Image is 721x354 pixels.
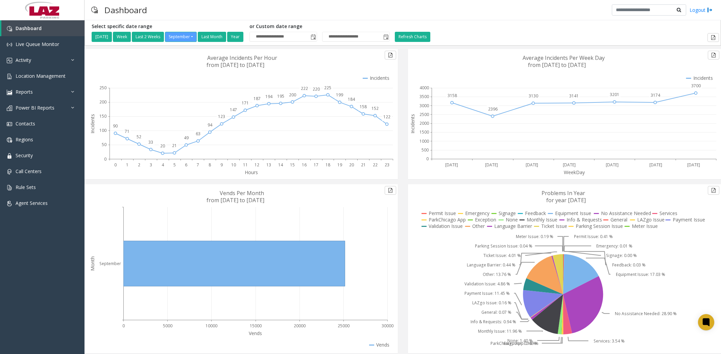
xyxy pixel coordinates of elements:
[708,51,719,60] button: Export to pdf
[360,104,367,110] text: 158
[525,210,546,216] text: Feedback
[349,162,354,168] text: 20
[138,162,140,168] text: 2
[7,153,12,159] img: 'icon'
[7,90,12,95] img: 'icon'
[470,319,516,325] text: Info & Requests: 0.94 %
[326,162,330,168] text: 18
[184,135,189,141] text: 49
[7,137,12,143] img: 'icon'
[206,323,217,329] text: 10000
[419,112,429,117] text: 2500
[465,210,490,216] text: Emergency
[525,162,538,168] text: [DATE]
[254,96,261,101] text: 187
[376,341,389,348] text: Vends
[563,162,576,168] text: [DATE]
[92,32,112,42] button: [DATE]
[499,210,516,216] text: Signage
[99,113,106,119] text: 150
[16,73,66,79] span: Location Management
[209,162,211,168] text: 8
[419,138,429,144] text: 1000
[574,234,613,239] text: Permit Issue: 0.41 %
[132,32,164,42] button: Last 2 Weeks
[409,114,416,134] text: Incidents
[242,100,249,106] text: 171
[197,162,199,168] text: 7
[506,216,518,223] text: None
[7,185,12,190] img: 'icon'
[16,152,33,159] span: Security
[309,32,317,42] span: Toggle popup
[89,256,96,271] text: Month
[1,20,85,36] a: Dashboard
[290,162,295,168] text: 15
[7,201,12,206] img: 'icon'
[7,169,12,174] img: 'icon'
[7,58,12,63] img: 'icon'
[150,162,152,168] text: 3
[278,162,283,168] text: 14
[361,162,366,168] text: 21
[99,127,106,133] text: 100
[16,104,54,111] span: Power BI Reports
[494,223,532,229] text: Language Barrier
[336,92,343,98] text: 199
[707,33,719,42] button: Export to pdf
[160,143,165,149] text: 20
[422,147,429,153] text: 500
[294,323,306,329] text: 20000
[266,162,271,168] text: 13
[7,105,12,111] img: 'icon'
[16,136,33,143] span: Regions
[7,26,12,31] img: 'icon'
[475,216,496,223] text: Exception
[101,2,150,18] h3: Dashboard
[16,89,33,95] span: Reports
[16,200,48,206] span: Agent Services
[606,162,619,168] text: [DATE]
[693,75,713,81] text: Incidents
[250,323,262,329] text: 15000
[385,186,396,195] button: Export to pdf
[576,223,623,229] text: Parking Session Issue
[481,309,511,315] text: General: 0.07 %
[419,129,429,135] text: 1500
[227,32,243,42] button: Year
[7,42,12,47] img: 'icon'
[338,323,350,329] text: 25000
[162,162,164,168] text: 4
[483,253,521,258] text: Ticket Issue: 4.01 %
[172,143,177,148] text: 21
[91,2,98,18] img: pageIcon
[659,210,677,216] text: Services
[113,32,131,42] button: Week
[485,162,498,168] text: [DATE]
[16,41,59,47] span: Live Queue Monitor
[289,92,296,98] text: 200
[230,107,237,113] text: 147
[371,105,379,111] text: 152
[488,106,497,112] text: 2396
[690,6,713,14] a: Logout
[114,162,117,168] text: 0
[467,262,515,268] text: Language Barrier: 0.44 %
[649,162,662,168] text: [DATE]
[419,94,429,99] text: 3500
[555,210,591,216] text: Equipment Issue
[245,169,258,175] text: Hours
[594,338,625,344] text: Services: 3.54 %
[373,162,378,168] text: 22
[249,24,390,29] h5: or Custom date range
[529,93,538,99] text: 3130
[7,121,12,127] img: 'icon'
[419,103,429,109] text: 3000
[601,210,651,216] text: No Assistance Needed
[173,162,176,168] text: 5
[104,156,106,162] text: 0
[102,142,106,147] text: 50
[542,189,585,197] text: Problems In Year
[337,162,342,168] text: 19
[99,85,106,91] text: 250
